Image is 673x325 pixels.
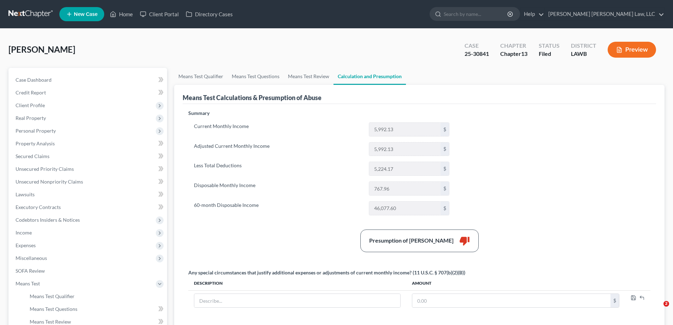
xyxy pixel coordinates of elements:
[16,153,49,159] span: Secured Claims
[441,202,449,215] div: $
[190,162,365,176] label: Less Total Deductions
[16,204,61,210] span: Executory Contracts
[194,294,400,307] input: Describe...
[608,42,656,58] button: Preview
[406,276,625,290] th: Amount
[369,237,454,245] div: Presumption of [PERSON_NAME]
[24,303,167,315] a: Means Test Questions
[520,8,544,21] a: Help
[74,12,98,17] span: New Case
[30,293,75,299] span: Means Test Qualifier
[571,50,596,58] div: LAWB
[459,236,470,246] i: thumb_down
[190,142,365,156] label: Adjusted Current Monthly Income
[16,242,36,248] span: Expenses
[444,7,508,21] input: Search by name...
[441,162,449,175] div: $
[16,268,45,274] span: SOFA Review
[30,319,71,325] span: Means Test Review
[16,77,52,83] span: Case Dashboard
[465,42,489,50] div: Case
[16,179,83,185] span: Unsecured Nonpriority Claims
[441,143,449,156] div: $
[369,162,441,175] input: 0.00
[369,123,441,136] input: 0.00
[10,137,167,150] a: Property Analysis
[8,44,75,54] span: [PERSON_NAME]
[284,68,333,85] a: Means Test Review
[539,50,560,58] div: Filed
[16,280,40,286] span: Means Test
[16,115,46,121] span: Real Property
[16,217,80,223] span: Codebtors Insiders & Notices
[545,8,664,21] a: [PERSON_NAME] [PERSON_NAME] Law, LLC
[610,294,619,307] div: $
[16,89,46,95] span: Credit Report
[500,42,527,50] div: Chapter
[106,8,136,21] a: Home
[10,163,167,175] a: Unsecured Priority Claims
[10,74,167,86] a: Case Dashboard
[16,128,56,134] span: Personal Property
[10,150,167,163] a: Secured Claims
[539,42,560,50] div: Status
[10,175,167,188] a: Unsecured Nonpriority Claims
[663,301,669,307] span: 2
[174,68,228,85] a: Means Test Qualifier
[369,182,441,195] input: 0.00
[10,265,167,277] a: SOFA Review
[136,8,182,21] a: Client Portal
[16,230,32,236] span: Income
[183,93,321,102] div: Means Test Calculations & Presumption of Abuse
[190,122,365,137] label: Current Monthly Income
[16,191,35,197] span: Lawsuits
[16,140,55,146] span: Property Analysis
[333,68,406,85] a: Calculation and Presumption
[188,276,406,290] th: Description
[521,50,527,57] span: 13
[412,294,610,307] input: 0.00
[10,86,167,99] a: Credit Report
[16,166,74,172] span: Unsecured Priority Claims
[500,50,527,58] div: Chapter
[188,110,455,117] p: Summary
[16,102,45,108] span: Client Profile
[465,50,489,58] div: 25-30841
[182,8,236,21] a: Directory Cases
[369,202,441,215] input: 0.00
[571,42,596,50] div: District
[441,182,449,195] div: $
[30,306,77,312] span: Means Test Questions
[369,143,441,156] input: 0.00
[649,301,666,318] iframe: Intercom live chat
[24,290,167,303] a: Means Test Qualifier
[188,269,465,276] div: Any special circumstances that justify additional expenses or adjustments of current monthly inco...
[10,188,167,201] a: Lawsuits
[190,201,365,215] label: 60-month Disposable Income
[228,68,284,85] a: Means Test Questions
[441,123,449,136] div: $
[16,255,47,261] span: Miscellaneous
[190,181,365,196] label: Disposable Monthly Income
[10,201,167,214] a: Executory Contracts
